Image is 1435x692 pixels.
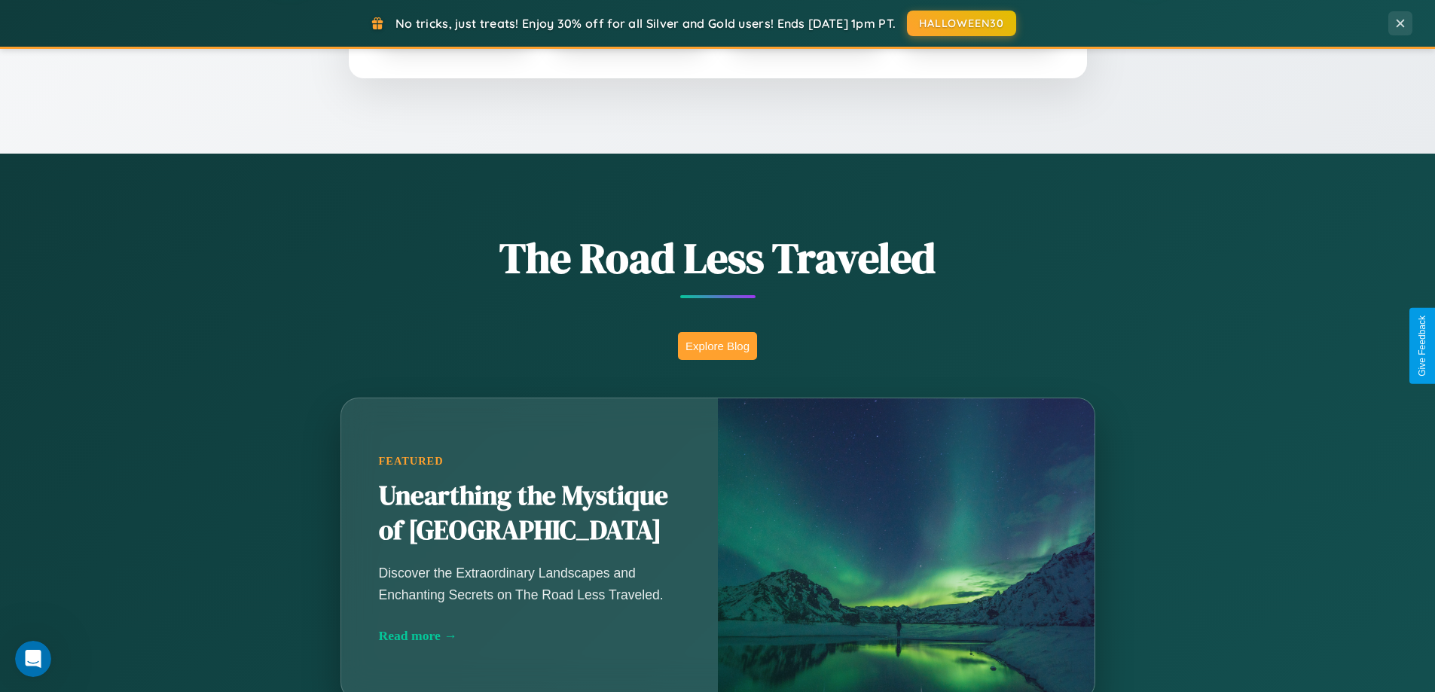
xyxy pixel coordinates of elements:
button: HALLOWEEN30 [907,11,1016,36]
h1: The Road Less Traveled [266,229,1170,287]
span: No tricks, just treats! Enjoy 30% off for all Silver and Gold users! Ends [DATE] 1pm PT. [395,16,896,31]
h2: Unearthing the Mystique of [GEOGRAPHIC_DATA] [379,479,680,548]
p: Discover the Extraordinary Landscapes and Enchanting Secrets on The Road Less Traveled. [379,562,680,605]
div: Featured [379,455,680,468]
div: Give Feedback [1417,316,1427,376]
iframe: Intercom live chat [15,641,51,677]
button: Explore Blog [678,332,757,360]
div: Read more → [379,628,680,644]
